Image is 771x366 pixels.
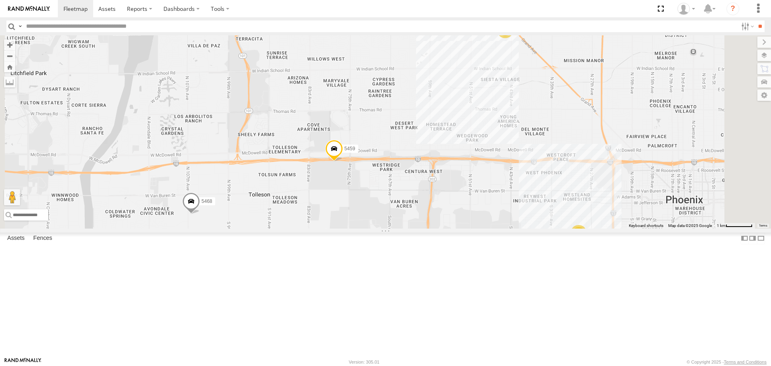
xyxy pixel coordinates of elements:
a: Terms and Conditions [724,360,767,364]
span: Map data ©2025 Google [668,223,712,228]
div: 8 [571,225,587,241]
div: © Copyright 2025 - [687,360,767,364]
div: Version: 305.01 [349,360,379,364]
label: Dock Summary Table to the Left [740,233,749,244]
button: Drag Pegman onto the map to open Street View [4,189,20,205]
label: Search Query [17,20,23,32]
label: Hide Summary Table [757,233,765,244]
button: Zoom out [4,50,15,61]
label: Dock Summary Table to the Right [749,233,757,244]
label: Fences [29,233,56,244]
label: Measure [4,76,15,88]
i: ? [726,2,739,15]
button: Map Scale: 1 km per 63 pixels [714,223,755,229]
label: Search Filter Options [738,20,755,32]
span: 5459 [345,146,355,151]
span: 1 km [717,223,726,228]
label: Map Settings [757,90,771,101]
button: Keyboard shortcuts [629,223,663,229]
span: 5468 [202,199,212,204]
img: rand-logo.svg [8,6,50,12]
div: Edward Espinoza [675,3,698,15]
a: Visit our Website [4,358,41,366]
label: Assets [3,233,29,244]
button: Zoom Home [4,61,15,72]
a: Terms [759,224,767,227]
button: Zoom in [4,39,15,50]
